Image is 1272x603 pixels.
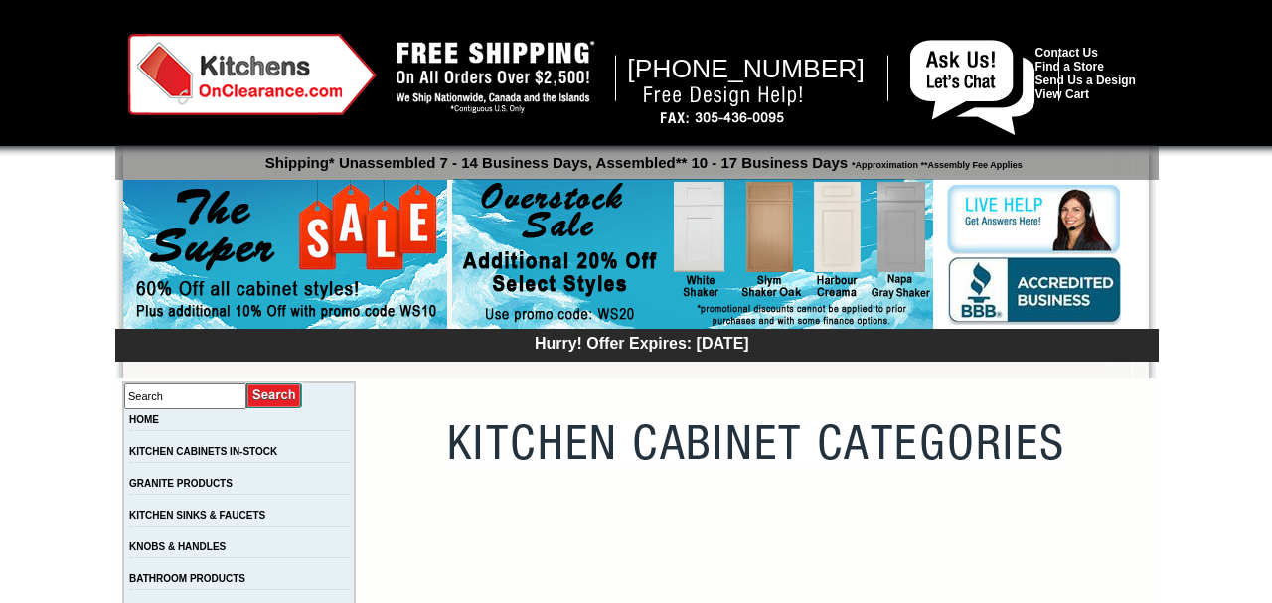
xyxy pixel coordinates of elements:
[246,382,303,409] input: Submit
[129,573,245,584] a: BATHROOM PRODUCTS
[848,155,1023,170] span: *Approximation **Assembly Fee Applies
[129,478,233,489] a: GRANITE PRODUCTS
[129,446,277,457] a: KITCHEN CABINETS IN-STOCK
[1035,74,1136,87] a: Send Us a Design
[129,414,159,425] a: HOME
[125,332,1159,353] div: Hurry! Offer Expires: [DATE]
[128,34,377,115] img: Kitchens on Clearance Logo
[129,541,226,552] a: KNOBS & HANDLES
[1035,87,1089,101] a: View Cart
[129,510,265,521] a: KITCHEN SINKS & FAUCETS
[627,54,865,83] span: [PHONE_NUMBER]
[125,145,1159,171] p: Shipping* Unassembled 7 - 14 Business Days, Assembled** 10 - 17 Business Days
[1035,60,1104,74] a: Find a Store
[1035,46,1098,60] a: Contact Us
